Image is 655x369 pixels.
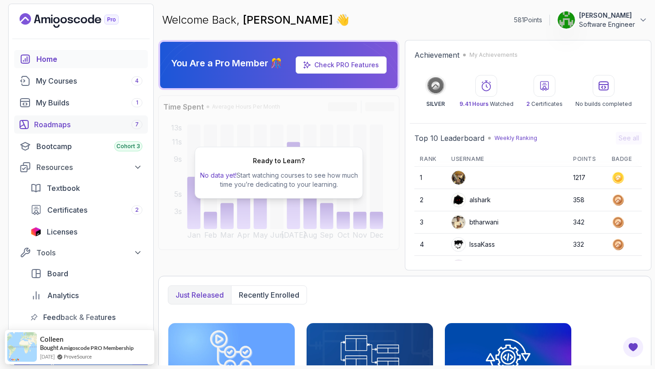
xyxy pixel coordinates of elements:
[557,11,648,29] button: user profile image[PERSON_NAME]Software Engineer
[14,94,148,112] a: builds
[239,289,299,300] p: Recently enrolled
[168,286,231,304] button: Just released
[25,223,148,241] a: licenses
[452,260,465,274] img: default monster avatar
[414,50,459,60] h2: Achievement
[25,201,148,219] a: certificates
[47,268,68,279] span: Board
[14,137,148,155] a: bootcamp
[575,100,632,108] p: No builds completed
[459,100,514,108] p: Watched
[579,11,635,20] p: [PERSON_NAME]
[199,171,359,189] p: Start watching courses to see how much time you’re dedicating to your learning.
[47,290,79,301] span: Analytics
[136,99,138,106] span: 1
[414,152,446,167] th: Rank
[494,135,537,142] p: Weekly Ranking
[526,100,563,108] p: Certificates
[568,234,606,256] td: 332
[20,13,140,28] a: Landing page
[253,156,305,165] h2: Ready to Learn?
[334,10,353,30] span: 👋
[568,211,606,234] td: 342
[176,289,224,300] p: Just released
[568,256,606,278] td: 292
[36,247,142,258] div: Tools
[135,121,139,128] span: 7
[34,119,142,130] div: Roadmaps
[64,353,92,360] a: ProveSource
[25,179,148,197] a: textbook
[43,312,116,323] span: Feedback & Features
[446,152,568,167] th: Username
[25,264,148,283] a: board
[47,204,87,215] span: Certificates
[616,132,642,145] button: See all
[135,206,139,214] span: 2
[200,171,237,179] span: No data yet!
[296,56,387,74] a: Check PRO Features
[514,15,542,25] p: 581 Points
[36,97,142,108] div: My Builds
[36,162,142,173] div: Resources
[116,143,140,150] span: Cohort 3
[451,237,495,252] div: IssaKass
[459,100,489,107] span: 9.41 Hours
[568,167,606,189] td: 1217
[7,332,37,362] img: provesource social proof notification image
[414,167,446,189] td: 1
[243,13,336,26] span: [PERSON_NAME]
[171,57,282,70] p: You Are a Pro Member 🎊
[14,159,148,175] button: Resources
[231,286,307,304] button: Recently enrolled
[414,234,446,256] td: 4
[162,13,349,27] p: Welcome Back,
[568,152,606,167] th: Points
[36,54,142,65] div: Home
[414,189,446,211] td: 2
[451,215,499,229] div: btharwani
[452,193,465,207] img: user profile image
[40,335,64,343] span: Colleen
[622,336,644,358] button: Open Feedback Button
[452,215,465,229] img: user profile image
[579,20,635,29] p: Software Engineer
[40,353,55,360] span: [DATE]
[414,133,484,144] h2: Top 10 Leaderboard
[452,171,465,184] img: user profile image
[414,256,446,278] td: 5
[414,211,446,234] td: 3
[14,115,148,134] a: roadmaps
[469,51,518,59] p: My Achievements
[558,11,575,29] img: user profile image
[135,77,139,85] span: 4
[451,259,509,274] div: GabrielRoger
[451,193,491,207] div: alshark
[60,344,134,351] a: Amigoscode PRO Membership
[25,308,148,326] a: feedback
[452,238,465,251] img: user profile image
[30,227,41,236] img: jetbrains icon
[14,244,148,261] button: Tools
[14,72,148,90] a: courses
[14,50,148,68] a: home
[36,141,142,152] div: Bootcamp
[25,286,148,304] a: analytics
[606,152,642,167] th: Badge
[314,61,379,69] a: Check PRO Features
[47,226,77,237] span: Licenses
[526,100,530,107] span: 2
[568,189,606,211] td: 358
[426,100,445,108] p: SILVER
[40,344,59,351] span: Bought
[47,183,80,194] span: Textbook
[36,75,142,86] div: My Courses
